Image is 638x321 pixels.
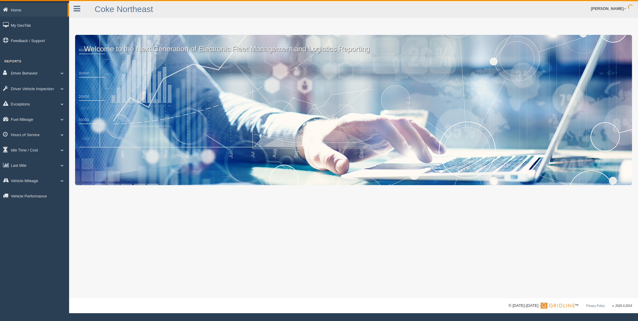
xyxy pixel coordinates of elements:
[95,5,153,14] a: Coke Northeast
[541,303,575,309] img: Gridline
[612,304,632,307] span: v. 2025.4.2019
[75,35,632,54] p: Welcome to the Next Generation of Electronic Fleet Management and Logistics Reporting
[509,303,632,309] div: © [DATE]-[DATE] - ™
[586,304,605,307] a: Privacy Policy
